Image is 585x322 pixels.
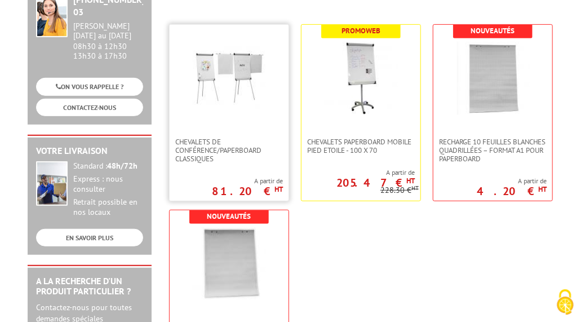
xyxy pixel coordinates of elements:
img: Recharge 10 feuilles blanches unies - format B2 pour Paperboard [193,227,266,301]
span: A partir de [212,177,283,186]
span: Chevalets Paperboard Mobile Pied Etoile - 100 x 70 [307,138,415,155]
sup: HT [274,184,283,194]
button: Cookies (fenêtre modale) [546,284,585,322]
strong: 48h/72h [107,161,138,171]
b: Promoweb [342,26,380,36]
img: Recharge 10 feuilles blanches quadrillées – format A1 pour Paperboard [457,42,530,115]
b: Nouveautés [471,26,515,36]
a: Chevalets Paperboard Mobile Pied Etoile - 100 x 70 [302,138,420,155]
p: 4.20 € [477,188,547,195]
a: Chevalets de conférence/Paperboard Classiques [170,138,289,163]
a: Recharge 10 feuilles blanches quadrillées – format A1 pour Paperboard [433,138,552,163]
span: A partir de [302,168,415,177]
div: Standard : [73,161,143,171]
p: 228.30 € [380,186,419,195]
a: CONTACTEZ-NOUS [36,99,143,116]
sup: HT [411,184,419,192]
img: Chevalets Paperboard Mobile Pied Etoile - 100 x 70 [325,42,398,115]
div: [PERSON_NAME][DATE] au [DATE] [73,21,143,41]
span: Recharge 10 feuilles blanches quadrillées – format A1 pour Paperboard [439,138,547,163]
span: Chevalets de conférence/Paperboard Classiques [175,138,283,163]
p: 205.47 € [336,179,415,186]
h2: Votre livraison [36,146,143,156]
div: Express : nous consulter [73,174,143,195]
a: ON VOUS RAPPELLE ? [36,78,143,95]
b: Nouveautés [207,211,251,221]
div: Retrait possible en nos locaux [73,197,143,218]
div: 08h30 à 12h30 13h30 à 17h30 [73,21,143,60]
img: widget-livraison.jpg [36,161,68,206]
a: EN SAVOIR PLUS [36,229,143,246]
img: Chevalets de conférence/Paperboard Classiques [193,42,266,115]
img: Cookies (fenêtre modale) [551,288,579,316]
h2: A la recherche d'un produit particulier ? [36,276,143,296]
p: 81.20 € [212,188,283,195]
span: A partir de [477,177,547,186]
sup: HT [538,184,547,194]
sup: HT [406,176,415,186]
